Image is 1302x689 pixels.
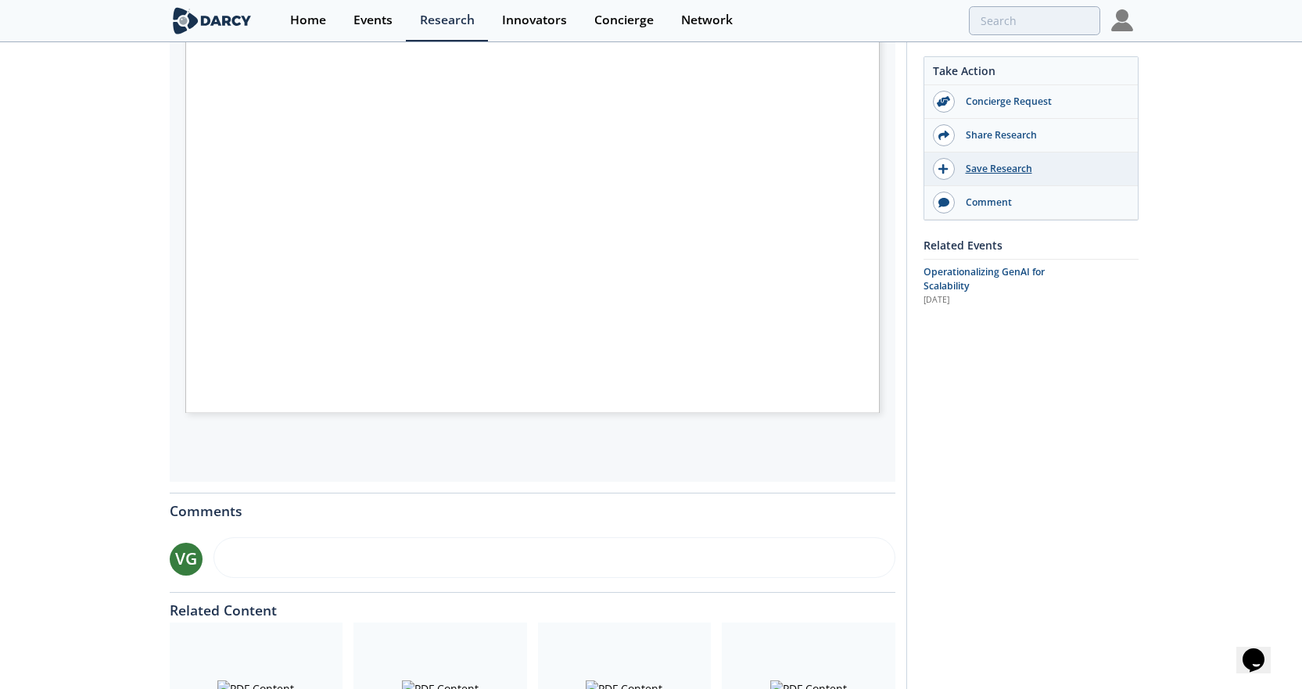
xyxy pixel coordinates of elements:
div: Comment [955,196,1130,210]
div: Research [420,14,475,27]
div: Related Events [924,231,1139,259]
div: Save Research [955,162,1130,176]
div: Concierge [594,14,654,27]
div: Home [290,14,326,27]
div: Related Content [170,593,895,618]
div: Concierge Request [955,95,1130,109]
a: Operationalizing GenAI for Scalability [DATE] [924,265,1139,307]
span: Operationalizing GenAI for Scalability [924,265,1045,292]
input: Advanced Search [969,6,1100,35]
div: Events [353,14,393,27]
iframe: chat widget [1236,626,1286,673]
div: VG [170,543,203,576]
div: Take Action [924,63,1138,85]
div: Network [681,14,733,27]
div: [DATE] [924,294,1062,307]
div: Innovators [502,14,567,27]
img: logo-wide.svg [170,7,255,34]
div: Comments [170,493,895,519]
img: Profile [1111,9,1133,31]
div: Share Research [955,128,1130,142]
